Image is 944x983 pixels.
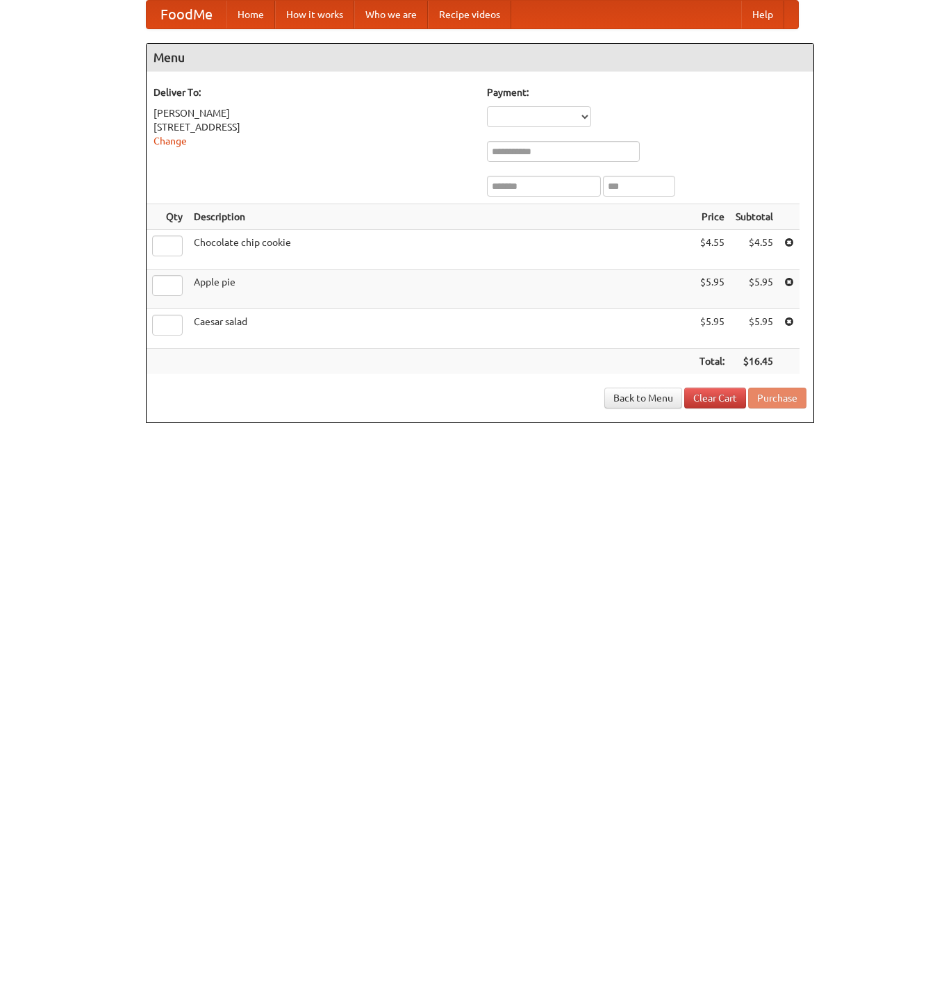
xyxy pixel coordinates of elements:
[154,120,473,134] div: [STREET_ADDRESS]
[147,1,226,28] a: FoodMe
[147,44,813,72] h4: Menu
[730,230,779,270] td: $4.55
[226,1,275,28] a: Home
[354,1,428,28] a: Who we are
[154,135,187,147] a: Change
[748,388,806,408] button: Purchase
[694,204,730,230] th: Price
[428,1,511,28] a: Recipe videos
[730,270,779,309] td: $5.95
[188,230,694,270] td: Chocolate chip cookie
[147,204,188,230] th: Qty
[154,106,473,120] div: [PERSON_NAME]
[188,309,694,349] td: Caesar salad
[487,85,806,99] h5: Payment:
[730,309,779,349] td: $5.95
[730,204,779,230] th: Subtotal
[694,230,730,270] td: $4.55
[741,1,784,28] a: Help
[684,388,746,408] a: Clear Cart
[188,270,694,309] td: Apple pie
[188,204,694,230] th: Description
[730,349,779,374] th: $16.45
[604,388,682,408] a: Back to Menu
[694,309,730,349] td: $5.95
[694,349,730,374] th: Total:
[154,85,473,99] h5: Deliver To:
[275,1,354,28] a: How it works
[694,270,730,309] td: $5.95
